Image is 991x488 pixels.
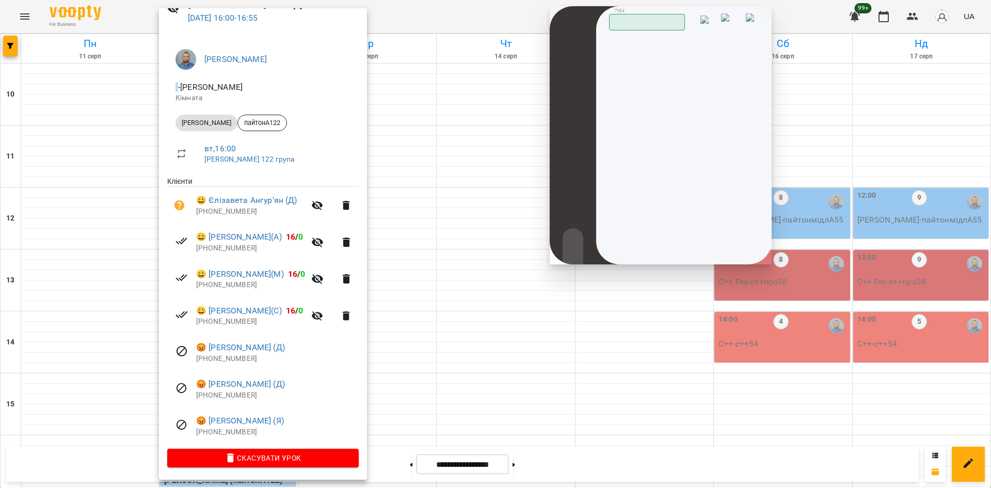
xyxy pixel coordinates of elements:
svg: Візит скасовано [175,345,188,357]
a: 😡 [PERSON_NAME] (Я) [196,415,284,427]
a: вт , 16:00 [204,144,236,153]
p: [PHONE_NUMBER] [196,427,359,437]
a: 😀 [PERSON_NAME](А) [196,231,282,243]
a: 😡 [PERSON_NAME] (Д) [196,341,285,354]
b: / [286,306,303,316]
b: / [288,269,306,279]
span: 16 [286,306,295,316]
a: [DATE] 16:00-16:55 [188,13,258,23]
p: [PHONE_NUMBER] [196,354,359,364]
p: Кімната [175,93,350,103]
a: 😀 [PERSON_NAME](М) [196,268,284,280]
span: Скасувати Урок [175,452,350,464]
p: [PHONE_NUMBER] [196,280,305,290]
p: [PHONE_NUMBER] [196,317,305,327]
span: - [PERSON_NAME] [175,82,245,92]
span: 0 [298,232,303,242]
svg: Візит скасовано [175,382,188,395]
p: [PHONE_NUMBER] [196,243,305,254]
img: 2a5fecbf94ce3b4251e242cbcf70f9d8.jpg [175,49,196,70]
button: Скасувати Урок [167,449,359,467]
span: 16 [286,232,295,242]
ul: Клієнти [167,176,359,449]
svg: Візит скасовано [175,419,188,431]
a: [PERSON_NAME] [204,54,267,64]
button: Візит ще не сплачено. Додати оплату? [167,193,192,218]
a: 😡 [PERSON_NAME] (Д) [196,378,285,390]
p: [PHONE_NUMBER] [196,207,305,217]
a: 😀 Єлiзавета Ангур'ян (Д) [196,194,297,207]
a: 😀 [PERSON_NAME](С) [196,305,282,317]
a: [PERSON_NAME] 122 група [204,155,294,163]
svg: Візит сплачено [175,308,188,321]
svg: Візит сплачено [175,235,188,247]
b: / [286,232,303,242]
svg: Візит сплачено [175,272,188,284]
span: пайтонА122 [238,118,286,128]
div: пайтонА122 [237,115,287,131]
span: 0 [298,306,303,316]
p: [PHONE_NUMBER] [196,390,359,401]
span: 16 [288,269,297,279]
span: [PERSON_NAME] [175,118,237,128]
span: 0 [300,269,305,279]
